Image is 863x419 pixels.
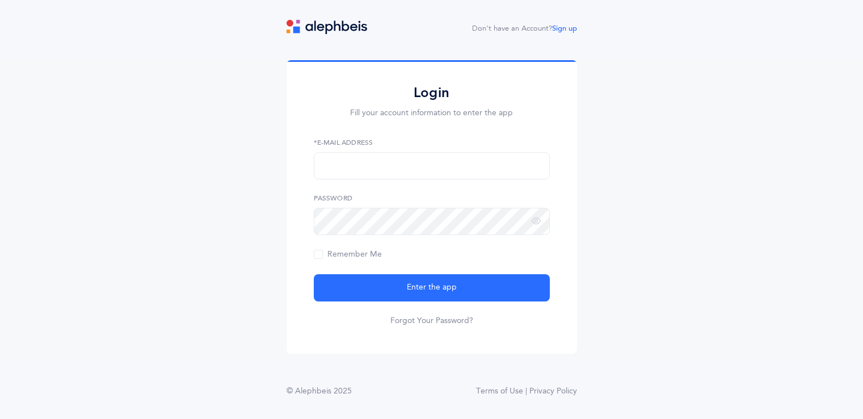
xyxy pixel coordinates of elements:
label: *E-Mail Address [314,137,550,148]
label: Password [314,193,550,203]
div: Don't have an Account? [472,23,577,35]
a: Terms of Use | Privacy Policy [476,386,577,397]
span: Remember Me [314,250,382,259]
span: Enter the app [407,282,457,294]
a: Forgot Your Password? [390,315,473,326]
p: Fill your account information to enter the app [314,107,550,119]
h2: Login [314,84,550,102]
a: Sign up [552,24,577,32]
img: logo.svg [287,20,367,34]
button: Enter the app [314,274,550,301]
div: © Alephbeis 2025 [287,386,352,397]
